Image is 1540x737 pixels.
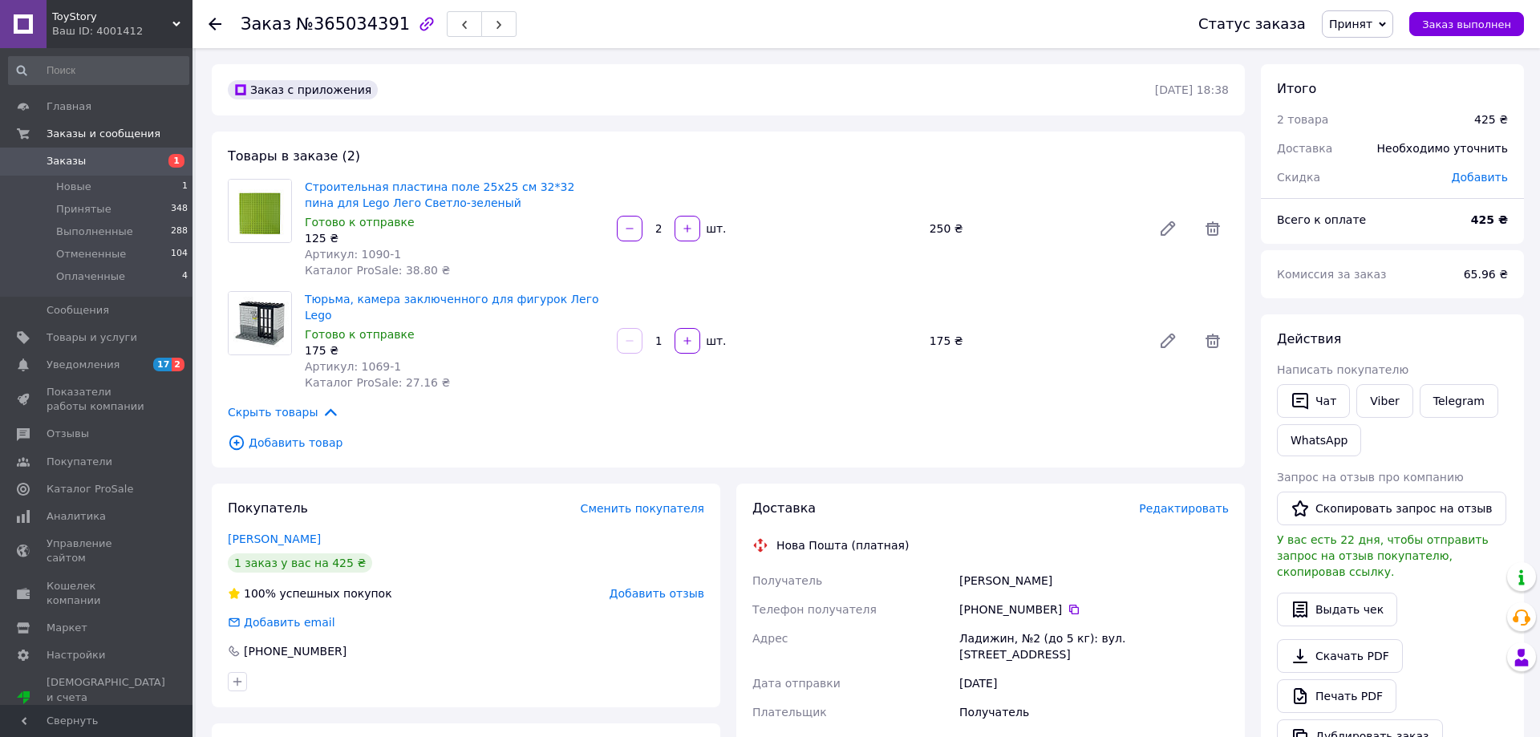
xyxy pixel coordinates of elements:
div: [DATE] [956,669,1232,698]
input: Поиск [8,56,189,85]
span: Покупатель [228,500,308,516]
div: [PHONE_NUMBER] [959,601,1229,618]
span: Сообщения [47,303,109,318]
span: Готово к отправке [305,328,415,341]
button: Заказ выполнен [1409,12,1524,36]
span: Каталог ProSale: 27.16 ₴ [305,376,450,389]
time: [DATE] 18:38 [1155,83,1229,96]
button: Выдать чек [1277,593,1397,626]
span: 4 [182,269,188,284]
span: Настройки [47,648,105,662]
a: Viber [1356,384,1412,418]
span: Удалить [1197,213,1229,245]
span: Показатели работы компании [47,385,148,414]
span: 1 [168,154,184,168]
span: 65.96 ₴ [1464,268,1508,281]
b: 425 ₴ [1471,213,1508,226]
span: Телефон получателя [752,603,877,616]
span: Артикул: 1069-1 [305,360,401,373]
div: Нова Пошта (платная) [772,537,913,553]
div: 125 ₴ [305,230,604,246]
button: Скопировать запрос на отзыв [1277,492,1506,525]
img: Тюрьма, камера заключенного для фигурок Лего Lego [229,292,291,354]
span: Скидка [1277,171,1320,184]
div: шт. [702,221,727,237]
span: Добавить товар [228,434,1229,452]
span: 2 товара [1277,113,1328,126]
div: 250 ₴ [923,217,1145,240]
a: Редактировать [1152,325,1184,357]
span: Дата отправки [752,677,841,690]
span: 2 [172,358,184,371]
a: Редактировать [1152,213,1184,245]
span: Запрос на отзыв про компанию [1277,471,1464,484]
span: Артикул: 1090-1 [305,248,401,261]
img: Строительная пластина поле 25х25 см 32*32 пина для Lego Лего Светло-зеленый [229,180,291,242]
span: 17 [153,358,172,371]
div: Статус заказа [1198,16,1306,32]
span: Кошелек компании [47,579,148,608]
span: Уведомления [47,358,120,372]
span: Заказы [47,154,86,168]
span: Удалить [1197,325,1229,357]
span: Готово к отправке [305,216,415,229]
span: Итого [1277,81,1316,96]
span: Заказы и сообщения [47,127,160,141]
span: Плательщик [752,706,827,719]
div: Получатель [956,698,1232,727]
span: Добавить [1452,171,1508,184]
span: ToyStory [52,10,172,24]
span: Покупатели [47,455,112,469]
button: Чат [1277,384,1350,418]
span: Оплаченные [56,269,125,284]
span: Каталог ProSale [47,482,133,496]
span: Заказ выполнен [1422,18,1511,30]
span: [DEMOGRAPHIC_DATA] и счета [47,675,165,719]
div: Ладижин, №2 (до 5 кг): вул. [STREET_ADDRESS] [956,624,1232,669]
span: Адрес [752,632,788,645]
span: Каталог ProSale: 38.80 ₴ [305,264,450,277]
span: Всего к оплате [1277,213,1366,226]
span: Доставка [1277,142,1332,155]
span: Товары и услуги [47,330,137,345]
div: шт. [702,333,727,349]
span: 1 [182,180,188,194]
div: [PERSON_NAME] [956,566,1232,595]
span: Отзывы [47,427,89,441]
span: Доставка [752,500,816,516]
span: Комиссия за заказ [1277,268,1387,281]
span: Аналитика [47,509,106,524]
div: Необходимо уточнить [1368,131,1518,166]
span: Главная [47,99,91,114]
a: Скачать PDF [1277,639,1403,673]
span: Заказ [241,14,291,34]
span: Маркет [47,621,87,635]
div: 175 ₴ [923,330,1145,352]
span: Действия [1277,331,1341,346]
span: 100% [244,587,276,600]
span: Отмененные [56,247,126,261]
a: [PERSON_NAME] [228,533,321,545]
span: Новые [56,180,91,194]
div: Заказ с приложения [228,80,378,99]
a: Тюрьма, камера заключенного для фигурок Лего Lego [305,293,599,322]
div: 175 ₴ [305,342,604,358]
div: Ваш ID: 4001412 [52,24,192,38]
span: 288 [171,225,188,239]
span: Получатель [752,574,822,587]
span: 348 [171,202,188,217]
div: Добавить email [242,614,337,630]
a: Telegram [1420,384,1498,418]
span: Редактировать [1139,502,1229,515]
span: Написать покупателю [1277,363,1408,376]
span: №365034391 [296,14,410,34]
span: Принят [1329,18,1372,30]
span: Выполненные [56,225,133,239]
span: У вас есть 22 дня, чтобы отправить запрос на отзыв покупателю, скопировав ссылку. [1277,533,1489,578]
span: Управление сайтом [47,537,148,565]
a: WhatsApp [1277,424,1361,456]
span: Скрыть товары [228,403,339,421]
div: Добавить email [226,614,337,630]
div: 1 заказ у вас на 425 ₴ [228,553,372,573]
a: Строительная пластина поле 25х25 см 32*32 пина для Lego Лего Светло-зеленый [305,180,574,209]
